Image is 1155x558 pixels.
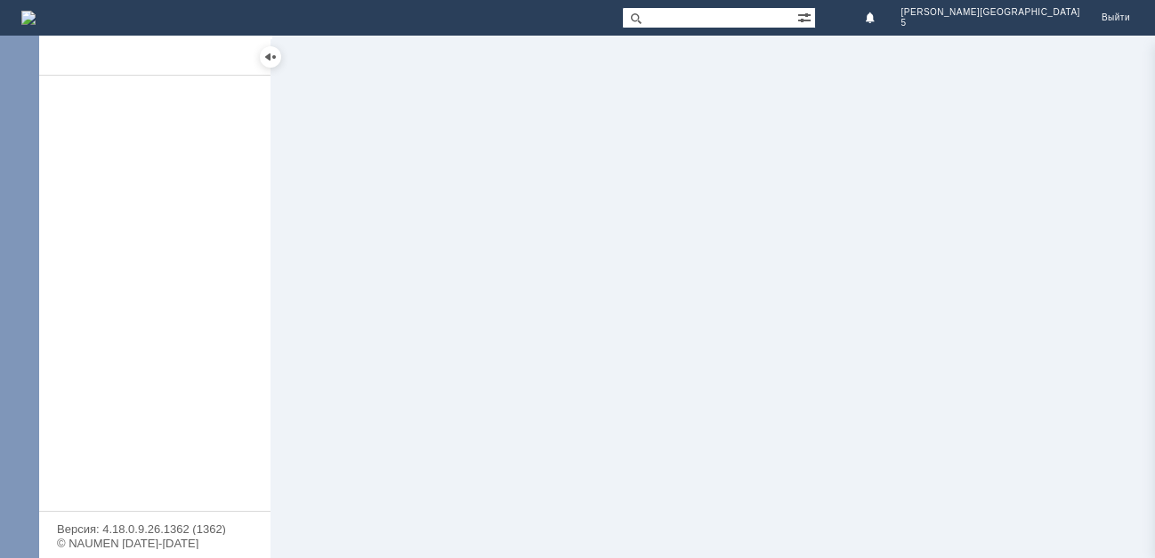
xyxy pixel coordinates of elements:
[57,523,253,535] div: Версия: 4.18.0.9.26.1362 (1362)
[260,46,281,68] div: Скрыть меню
[57,538,253,549] div: © NAUMEN [DATE]-[DATE]
[901,18,1080,28] span: 5
[797,8,815,25] span: Расширенный поиск
[21,11,36,25] a: Перейти на домашнюю страницу
[21,11,36,25] img: logo
[901,7,1080,18] span: [PERSON_NAME][GEOGRAPHIC_DATA]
